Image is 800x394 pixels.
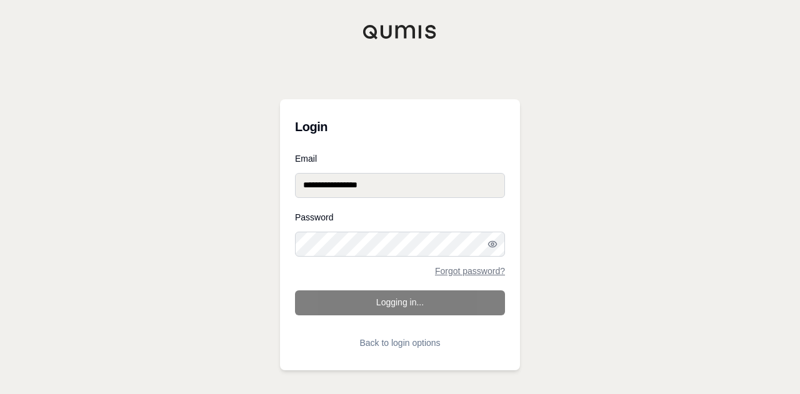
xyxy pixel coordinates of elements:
[435,267,505,275] a: Forgot password?
[295,114,505,139] h3: Login
[362,24,437,39] img: Qumis
[295,213,505,222] label: Password
[295,154,505,163] label: Email
[295,330,505,355] button: Back to login options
